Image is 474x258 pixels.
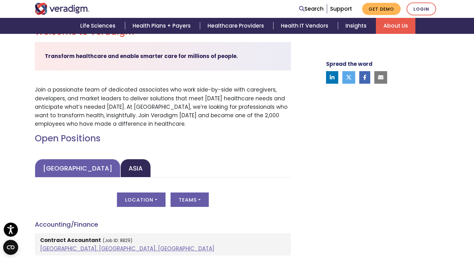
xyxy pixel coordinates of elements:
[3,240,18,255] button: Open CMP widget
[103,238,133,244] small: (Job ID: 8829)
[40,245,214,252] a: [GEOGRAPHIC_DATA], [GEOGRAPHIC_DATA], [GEOGRAPHIC_DATA]
[299,5,324,13] a: Search
[362,3,401,15] a: Get Demo
[330,5,352,13] a: Support
[35,3,90,15] img: Veradigm logo
[35,27,291,37] h2: Welcome to Veradigm
[326,60,372,68] strong: Spread the word
[35,133,291,144] h2: Open Positions
[407,3,436,15] a: Login
[35,86,291,128] p: Join a passionate team of dedicated associates who work side-by-side with caregivers, developers,...
[35,159,120,177] a: [GEOGRAPHIC_DATA]
[120,159,151,177] a: Asia
[171,192,209,207] button: Teams
[45,52,238,60] strong: Transform healthcare and enable smarter care for millions of people.
[40,236,101,244] strong: Contract Accountant
[35,221,291,228] h4: Accounting/Finance
[200,18,273,34] a: Healthcare Providers
[125,18,200,34] a: Health Plans + Payers
[73,18,125,34] a: Life Sciences
[273,18,338,34] a: Health IT Vendors
[376,18,415,34] a: About Us
[117,192,165,207] button: Location
[338,18,376,34] a: Insights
